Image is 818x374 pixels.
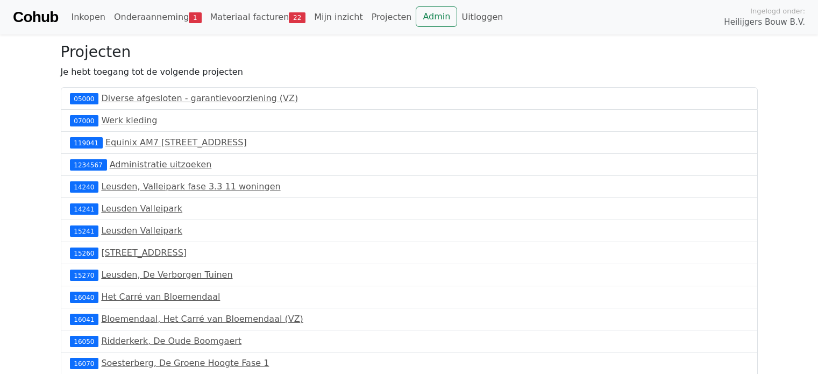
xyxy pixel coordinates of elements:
[70,358,99,369] div: 16070
[70,270,99,280] div: 15270
[70,314,99,324] div: 16041
[61,66,758,79] p: Je hebt toegang tot de volgende projecten
[101,270,232,280] a: Leusden, De Verborgen Tuinen
[416,6,457,27] a: Admin
[101,292,220,302] a: Het Carré van Bloemendaal
[206,6,310,28] a: Materiaal facturen22
[70,93,99,104] div: 05000
[101,336,241,346] a: Ridderkerk, De Oude Boomgaert
[70,115,99,126] div: 07000
[101,203,182,214] a: Leusden Valleipark
[61,43,758,61] h3: Projecten
[105,137,247,147] a: Equinix AM7 [STREET_ADDRESS]
[70,181,99,192] div: 14240
[724,16,805,29] span: Heilijgers Bouw B.V.
[70,248,99,258] div: 15260
[67,6,109,28] a: Inkopen
[101,225,182,236] a: Leusden Valleipark
[101,358,269,368] a: Soesterberg, De Groene Hoogte Fase 1
[110,6,206,28] a: Onderaanneming1
[101,314,303,324] a: Bloemendaal, Het Carré van Bloemendaal (VZ)
[70,203,99,214] div: 14241
[101,181,280,192] a: Leusden, Valleipark fase 3.3 11 woningen
[101,93,298,103] a: Diverse afgesloten - garantievoorziening (VZ)
[289,12,305,23] span: 22
[367,6,416,28] a: Projecten
[13,4,58,30] a: Cohub
[310,6,367,28] a: Mijn inzicht
[70,292,99,302] div: 16040
[70,336,99,347] div: 16050
[101,115,157,125] a: Werk kleding
[101,248,187,258] a: [STREET_ADDRESS]
[70,159,107,170] div: 1234567
[189,12,201,23] span: 1
[70,137,103,148] div: 119041
[110,159,212,170] a: Administratie uitzoeken
[457,6,507,28] a: Uitloggen
[750,6,805,16] span: Ingelogd onder:
[70,225,99,236] div: 15241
